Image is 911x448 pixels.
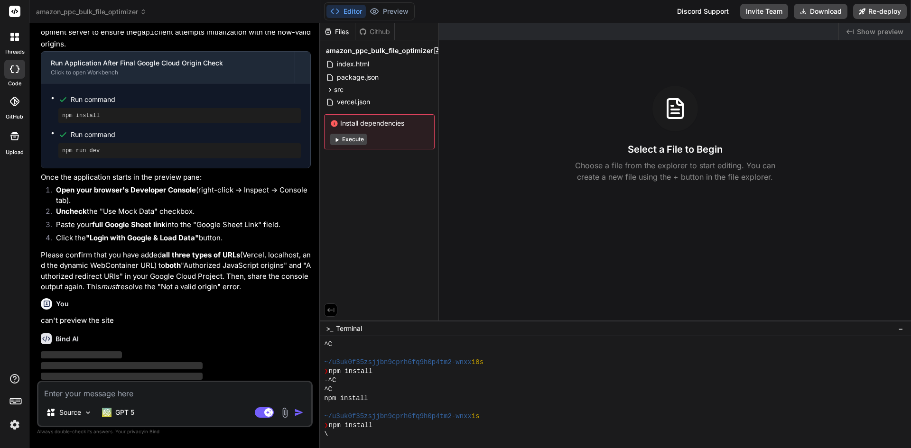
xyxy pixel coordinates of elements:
img: GPT 5 [102,408,112,417]
p: Always double-check its answers. Your in Bind [37,427,313,436]
strong: all three types of URLs [162,250,240,259]
img: icon [294,408,304,417]
img: attachment [279,407,290,418]
strong: Open your browser's Developer Console [56,185,196,194]
strong: full Google Sheet link [92,220,166,229]
span: Install dependencies [330,119,428,128]
p: can't preview the site [41,315,311,326]
span: \ [324,430,328,439]
span: ‌ [41,373,203,380]
button: Execute [330,134,367,145]
span: npm install [324,394,368,403]
h6: Bind AI [56,334,79,344]
span: vercel.json [336,96,371,108]
strong: "Login with Google & Load Data" [86,233,199,242]
div: Run Application After Final Google Cloud Origin Check [51,58,285,68]
button: Download [794,4,847,19]
span: ‌ [41,351,122,358]
span: Run command [71,95,301,104]
img: Pick Models [84,409,92,417]
div: Files [320,27,355,37]
span: -^C [324,376,336,385]
pre: npm install [62,112,297,119]
label: Upload [6,148,24,156]
label: threads [4,48,25,56]
span: ^C [324,385,332,394]
span: Show preview [857,27,903,37]
button: Run Application After Final Google Cloud Origin CheckClick to open Workbench [41,52,295,83]
li: Click the button. [48,233,311,246]
em: must [101,282,118,291]
span: ^C [324,340,332,349]
p: Please confirm that you have added (Vercel, localhost, and the dynamic WebContainer URL) to "Auth... [41,250,311,293]
span: index.html [336,58,370,70]
span: ~/u3uk0f35zsjjbn9cprh6fq9h0p4tm2-wnxx [324,412,472,421]
label: GitHub [6,113,23,121]
span: npm install [329,367,372,376]
img: settings [7,417,23,433]
button: Re-deploy [853,4,907,19]
span: ❯ [324,367,329,376]
span: ‌ [41,362,203,369]
button: Invite Team [740,4,788,19]
li: Paste your into the "Google Sheet Link" field. [48,219,311,233]
strong: Uncheck [56,207,87,216]
span: amazon_ppc_bulk_file_optimizer [326,46,433,55]
pre: npm run dev [62,147,297,155]
span: 10s [472,358,483,367]
button: − [896,321,905,336]
span: ❯ [324,421,329,430]
div: Discord Support [671,4,734,19]
span: Terminal [336,324,362,333]
span: 1s [472,412,480,421]
h6: You [56,299,69,309]
span: Run command [71,130,301,139]
span: ~/u3uk0f35zsjjbn9cprh6fq9h0p4tm2-wnxx [324,358,472,367]
button: Preview [366,5,412,18]
span: amazon_ppc_bulk_file_optimizer [36,7,147,17]
span: npm install [329,421,372,430]
strong: both [165,261,181,270]
li: the "Use Mock Data" checkbox. [48,206,311,219]
span: >_ [326,324,333,333]
div: Github [355,27,394,37]
p: Source [59,408,81,417]
h3: Select a File to Begin [628,143,723,156]
div: Click to open Workbench [51,69,285,76]
span: package.json [336,72,380,83]
p: Choose a file from the explorer to start editing. You can create a new file using the + button in... [569,160,781,183]
p: Once the application starts in the preview pane: [41,172,311,183]
label: code [8,80,21,88]
span: − [898,324,903,333]
span: privacy [127,429,144,434]
span: src [334,85,344,94]
li: (right-click -> Inspect -> Console tab). [48,185,311,206]
p: GPT 5 [115,408,134,417]
code: gapi [137,29,154,37]
button: Editor [326,5,366,18]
